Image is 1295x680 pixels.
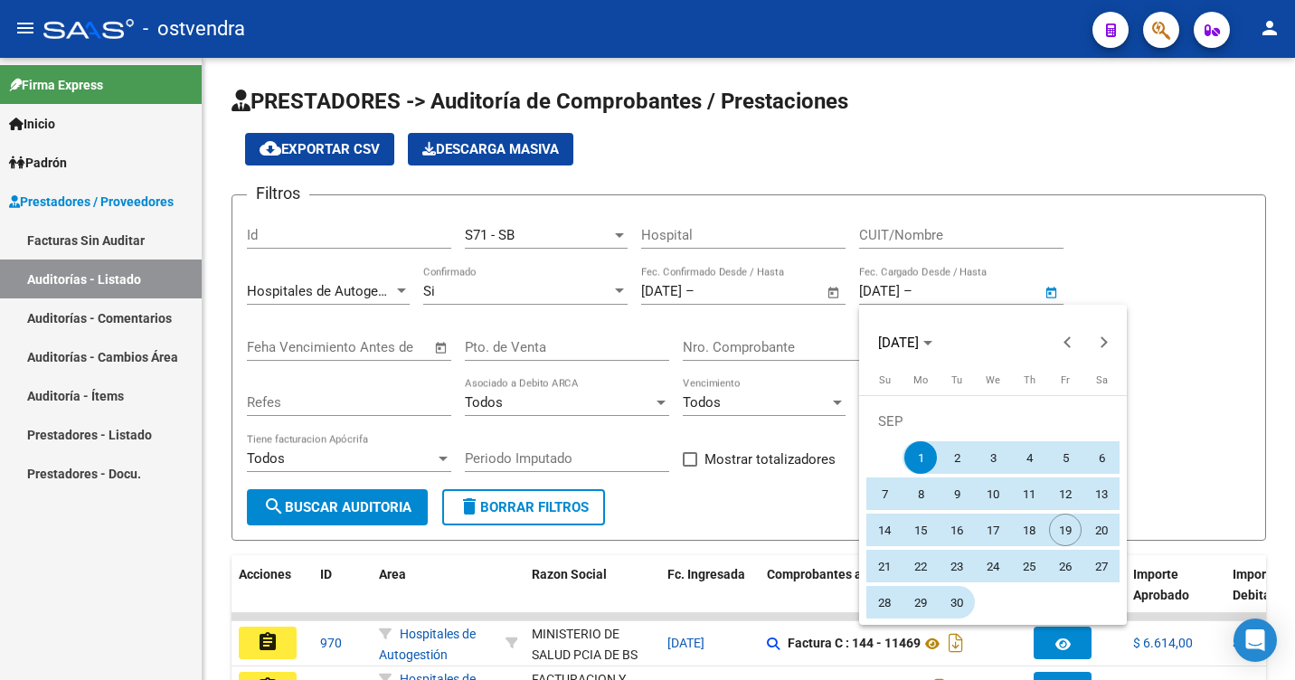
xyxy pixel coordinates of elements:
[868,586,901,619] span: 28
[1011,548,1047,584] button: September 25, 2025
[904,477,937,510] span: 8
[1083,439,1120,476] button: September 6, 2025
[1083,548,1120,584] button: September 27, 2025
[939,512,975,548] button: September 16, 2025
[1013,477,1045,510] span: 11
[904,586,937,619] span: 29
[941,477,973,510] span: 9
[871,326,940,359] button: Choose month and year
[868,514,901,546] span: 14
[975,512,1011,548] button: September 17, 2025
[903,548,939,584] button: September 22, 2025
[903,584,939,620] button: September 29, 2025
[866,584,903,620] button: September 28, 2025
[866,548,903,584] button: September 21, 2025
[1050,325,1086,361] button: Previous month
[1013,550,1045,582] span: 25
[1049,550,1082,582] span: 26
[986,374,1000,386] span: We
[1083,512,1120,548] button: September 20, 2025
[1047,512,1083,548] button: September 19, 2025
[904,514,937,546] span: 15
[1013,514,1045,546] span: 18
[939,439,975,476] button: September 2, 2025
[975,548,1011,584] button: September 24, 2025
[866,512,903,548] button: September 14, 2025
[941,550,973,582] span: 23
[1047,548,1083,584] button: September 26, 2025
[1083,476,1120,512] button: September 13, 2025
[904,441,937,474] span: 1
[1086,325,1122,361] button: Next month
[977,441,1009,474] span: 3
[941,441,973,474] span: 2
[903,439,939,476] button: September 1, 2025
[941,514,973,546] span: 16
[977,514,1009,546] span: 17
[903,512,939,548] button: September 15, 2025
[1047,439,1083,476] button: September 5, 2025
[1096,374,1108,386] span: Sa
[878,335,919,351] span: [DATE]
[1011,512,1047,548] button: September 18, 2025
[1047,476,1083,512] button: September 12, 2025
[939,476,975,512] button: September 9, 2025
[904,550,937,582] span: 22
[1085,514,1118,546] span: 20
[941,586,973,619] span: 30
[868,477,901,510] span: 7
[1085,477,1118,510] span: 13
[977,477,1009,510] span: 10
[1049,441,1082,474] span: 5
[1013,441,1045,474] span: 4
[866,403,1120,439] td: SEP
[951,374,962,386] span: Tu
[975,476,1011,512] button: September 10, 2025
[939,548,975,584] button: September 23, 2025
[1011,439,1047,476] button: September 4, 2025
[879,374,891,386] span: Su
[1024,374,1035,386] span: Th
[1085,550,1118,582] span: 27
[1085,441,1118,474] span: 6
[975,439,1011,476] button: September 3, 2025
[1049,477,1082,510] span: 12
[939,584,975,620] button: September 30, 2025
[913,374,928,386] span: Mo
[1011,476,1047,512] button: September 11, 2025
[1049,514,1082,546] span: 19
[1234,619,1277,662] div: Open Intercom Messenger
[866,476,903,512] button: September 7, 2025
[977,550,1009,582] span: 24
[903,476,939,512] button: September 8, 2025
[868,550,901,582] span: 21
[1061,374,1070,386] span: Fr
